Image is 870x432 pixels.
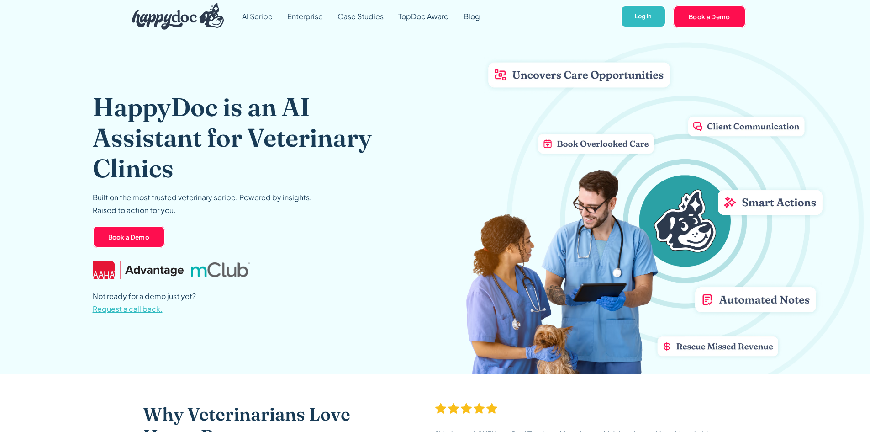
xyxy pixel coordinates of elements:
[93,290,196,315] p: Not ready for a demo just yet?
[132,3,224,30] img: HappyDoc Logo: A happy dog with his ear up, listening.
[673,5,746,27] a: Book a Demo
[93,91,401,184] h1: HappyDoc is an AI Assistant for Veterinary Clinics
[93,226,165,248] a: Book a Demo
[125,1,224,32] a: home
[93,191,312,217] p: Built on the most trusted veterinary scribe. Powered by insights. Raised to action for you.
[191,262,249,277] img: mclub logo
[93,261,184,279] img: AAHA Advantage logo
[93,304,163,314] span: Request a call back.
[621,5,666,28] a: Log In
